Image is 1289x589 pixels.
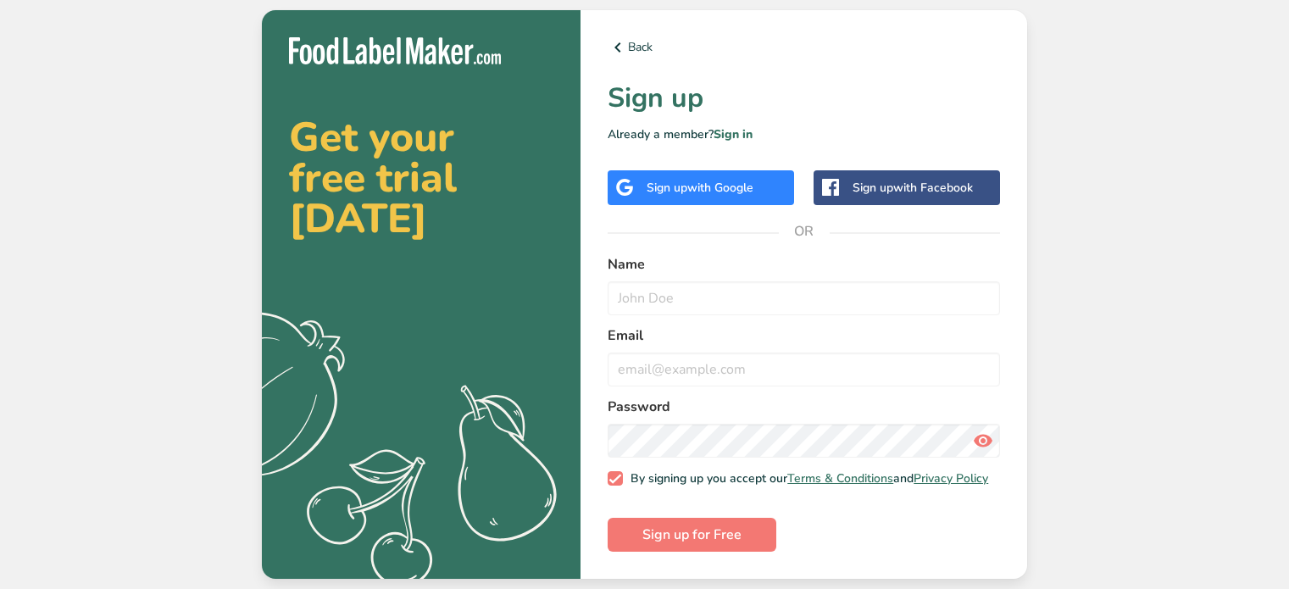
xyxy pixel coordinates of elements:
[608,353,1000,386] input: email@example.com
[608,397,1000,417] label: Password
[914,470,988,486] a: Privacy Policy
[289,37,501,65] img: Food Label Maker
[687,180,753,196] span: with Google
[608,125,1000,143] p: Already a member?
[608,518,776,552] button: Sign up for Free
[779,206,830,257] span: OR
[608,78,1000,119] h1: Sign up
[623,471,989,486] span: By signing up you accept our and
[289,117,553,239] h2: Get your free trial [DATE]
[893,180,973,196] span: with Facebook
[608,281,1000,315] input: John Doe
[608,254,1000,275] label: Name
[853,179,973,197] div: Sign up
[608,37,1000,58] a: Back
[714,126,753,142] a: Sign in
[647,179,753,197] div: Sign up
[642,525,742,545] span: Sign up for Free
[608,325,1000,346] label: Email
[787,470,893,486] a: Terms & Conditions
